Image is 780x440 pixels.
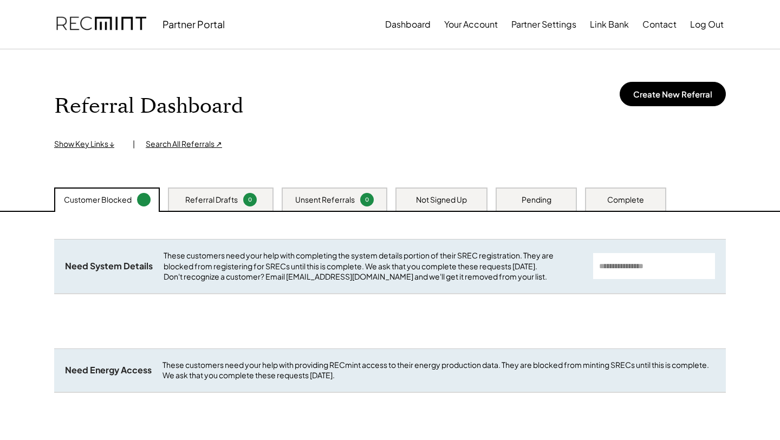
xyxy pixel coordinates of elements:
[690,14,724,35] button: Log Out
[164,250,582,282] div: These customers need your help with completing the system details portion of their SREC registrat...
[642,14,677,35] button: Contact
[65,261,153,272] div: Need System Details
[245,196,255,204] div: 0
[146,139,222,150] div: Search All Referrals ↗
[620,82,726,106] button: Create New Referral
[385,14,431,35] button: Dashboard
[607,195,644,205] div: Complete
[295,195,355,205] div: Unsent Referrals
[54,139,122,150] div: Show Key Links ↓
[56,6,146,43] img: recmint-logotype%403x.png
[590,14,629,35] button: Link Bank
[444,14,498,35] button: Your Account
[362,196,372,204] div: 0
[162,360,715,381] div: These customers need your help with providing RECmint access to their energy production data. The...
[522,195,551,205] div: Pending
[65,365,152,376] div: Need Energy Access
[162,18,225,30] div: Partner Portal
[64,195,132,205] div: Customer Blocked
[281,76,341,136] img: yH5BAEAAAAALAAAAAABAAEAAAIBRAA7
[133,139,135,150] div: |
[54,94,243,119] h1: Referral Dashboard
[416,195,467,205] div: Not Signed Up
[185,195,238,205] div: Referral Drafts
[511,14,576,35] button: Partner Settings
